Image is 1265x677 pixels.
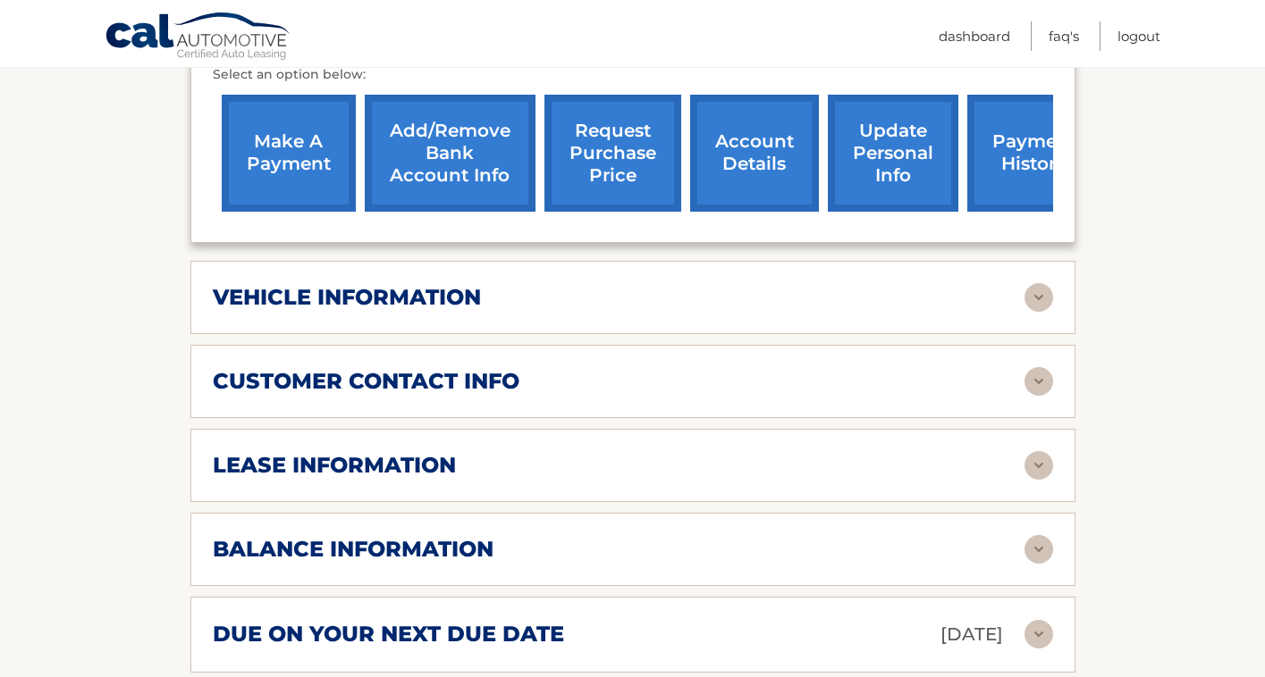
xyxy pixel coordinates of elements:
a: make a payment [222,95,356,212]
h2: balance information [213,536,493,563]
p: Select an option below: [213,64,1053,86]
img: accordion-rest.svg [1025,535,1053,564]
img: accordion-rest.svg [1025,367,1053,396]
a: Logout [1117,21,1160,51]
a: Add/Remove bank account info [365,95,536,212]
p: [DATE] [940,619,1003,650]
a: request purchase price [544,95,681,212]
a: Dashboard [939,21,1010,51]
a: payment history [967,95,1101,212]
img: accordion-rest.svg [1025,451,1053,480]
h2: lease information [213,452,456,479]
h2: due on your next due date [213,621,564,648]
img: accordion-rest.svg [1025,620,1053,648]
a: FAQ's [1049,21,1079,51]
h2: vehicle information [213,284,481,311]
a: update personal info [828,95,958,212]
h2: customer contact info [213,368,519,395]
img: accordion-rest.svg [1025,283,1053,312]
a: Cal Automotive [105,12,292,63]
a: account details [690,95,819,212]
